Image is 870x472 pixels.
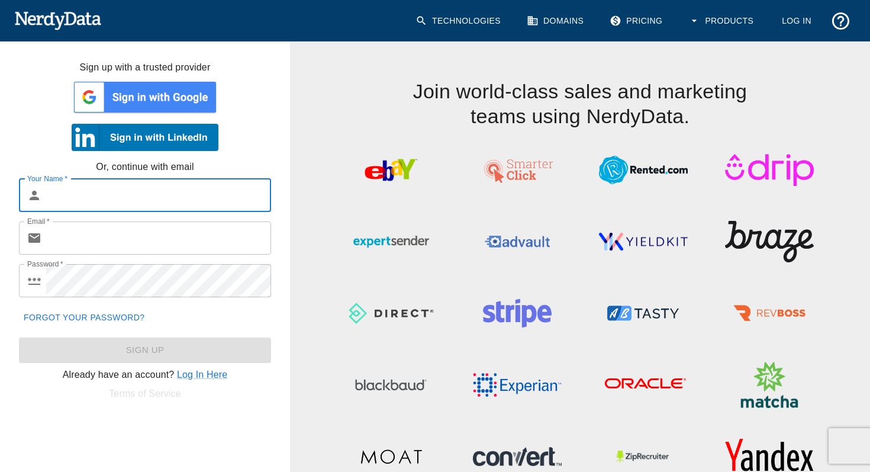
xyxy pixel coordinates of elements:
[408,6,510,36] a: Technologies
[109,388,181,399] a: Terms of Service
[599,143,688,197] img: Rented
[599,358,688,412] img: Oracle
[599,287,688,340] img: ABTasty
[725,215,814,268] img: Braze
[473,287,562,340] img: Stripe
[473,215,562,268] img: Advault
[328,41,832,129] h4: Join world-class sales and marketing teams using NerdyData.
[14,8,101,32] img: NerdyData.com
[27,216,50,226] label: Email
[27,259,63,269] label: Password
[473,358,562,412] img: Experian
[347,143,436,197] img: eBay
[177,370,227,380] a: Log In Here
[347,215,436,268] img: ExpertSender
[19,307,149,329] a: Forgot your password?
[725,287,814,340] img: RevBoss
[347,287,436,340] img: Direct
[826,6,856,36] button: Support and Documentation
[725,143,814,197] img: Drip
[599,215,688,268] img: YieldKit
[520,6,593,36] a: Domains
[27,174,67,184] label: Your Name
[473,143,562,197] img: SmarterClick
[347,358,436,412] img: Blackbaud
[602,6,672,36] a: Pricing
[725,358,814,412] img: Matcha
[772,6,821,36] a: Log In
[681,6,763,36] button: Products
